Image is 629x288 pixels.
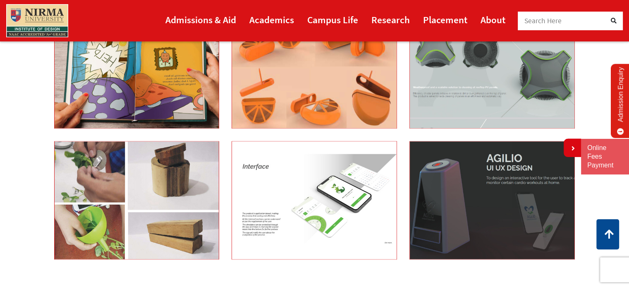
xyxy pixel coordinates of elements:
[249,10,294,29] a: Academics
[524,16,562,25] span: Search Here
[371,10,410,29] a: Research
[165,10,236,29] a: Admissions & Aid
[481,10,505,29] a: About
[55,141,219,259] img: Hetavi Nakum
[232,11,397,128] img: Shriya Jain
[307,10,358,29] a: Campus Life
[423,10,467,29] a: Placement
[6,4,68,37] img: main_logo
[410,11,574,128] img: Devarsh Patel
[55,11,219,128] img: Saee Kerkar
[410,141,574,259] img: Prachi Bhagchandani
[232,141,397,259] img: Labhanshu Sugandhi
[587,144,623,169] a: Online Fees Payment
